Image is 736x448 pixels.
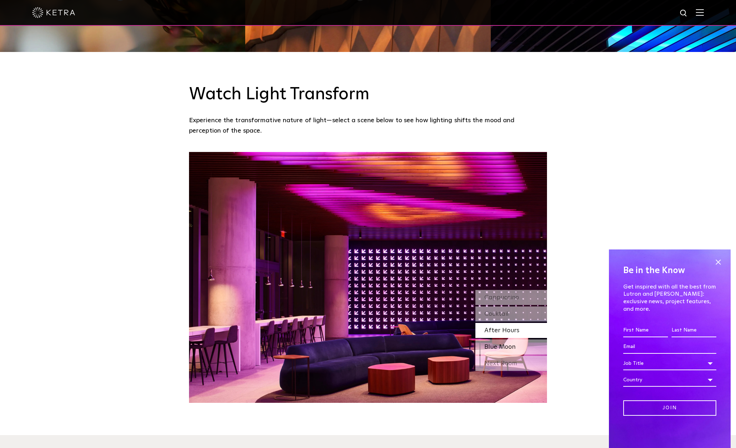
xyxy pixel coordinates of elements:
img: ketra-logo-2019-white [32,7,75,18]
img: Hamburger%20Nav.svg [696,9,704,16]
span: Cocktail [484,311,509,317]
div: Country [623,373,716,387]
input: First Name [623,324,668,337]
img: search icon [679,9,688,18]
h3: Watch Light Transform [189,84,547,105]
h4: Be in the Know [623,264,716,277]
span: Blue Moon [484,344,515,350]
div: Next Room [475,356,547,371]
div: Job Title [623,357,716,370]
input: Join [623,400,716,416]
img: SS_SXSW_Desktop_Pink [189,152,547,403]
input: Last Name [672,324,716,337]
input: Email [623,340,716,354]
p: Get inspired with all the best from Lutron and [PERSON_NAME]: exclusive news, project features, a... [623,283,716,313]
p: Experience the transformative nature of light—select a scene below to see how lighting shifts the... [189,115,543,136]
span: Cappuccino [484,294,519,301]
span: After Hours [484,327,519,334]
